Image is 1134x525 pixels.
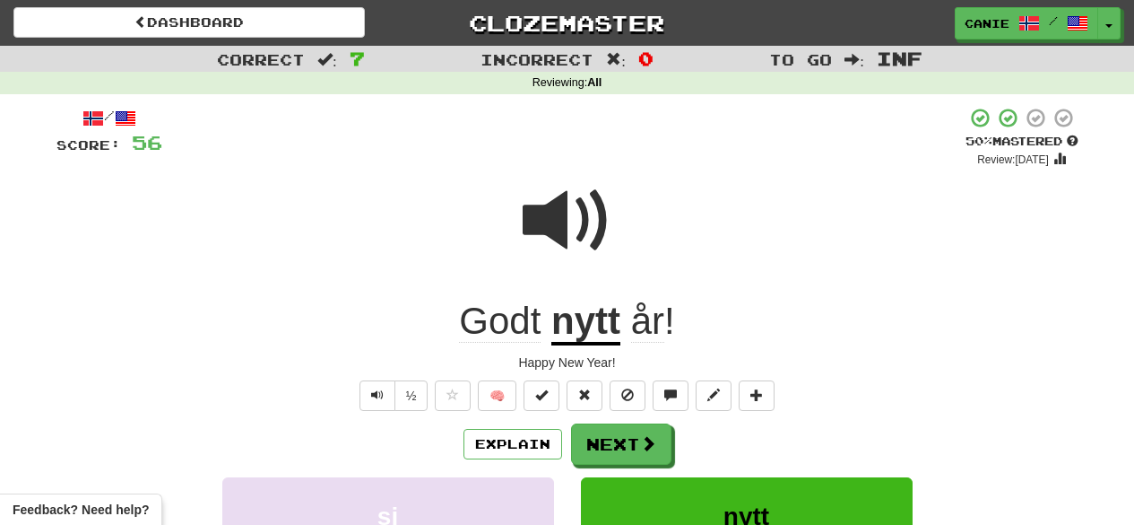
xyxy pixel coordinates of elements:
[359,381,395,411] button: Play sentence audio (ctl+space)
[965,134,992,148] span: 50 %
[587,76,602,89] strong: All
[844,52,864,67] span: :
[606,52,626,67] span: :
[696,381,731,411] button: Edit sentence (alt+d)
[56,354,1078,372] div: Happy New Year!
[13,501,149,519] span: Open feedback widget
[13,7,365,38] a: Dashboard
[435,381,471,411] button: Favorite sentence (alt+f)
[653,381,688,411] button: Discuss sentence (alt+u)
[217,50,305,68] span: Correct
[1049,14,1058,27] span: /
[480,50,593,68] span: Incorrect
[977,153,1049,166] small: Review: [DATE]
[56,107,162,129] div: /
[877,48,922,69] span: Inf
[739,381,775,411] button: Add to collection (alt+a)
[638,48,654,69] span: 0
[394,381,428,411] button: ½
[459,300,541,343] span: Godt
[392,7,743,39] a: Clozemaster
[610,381,645,411] button: Ignore sentence (alt+i)
[571,424,671,465] button: Next
[965,134,1078,150] div: Mastered
[524,381,559,411] button: Set this sentence to 100% Mastered (alt+m)
[350,48,365,69] span: 7
[478,381,516,411] button: 🧠
[317,52,337,67] span: :
[567,381,602,411] button: Reset to 0% Mastered (alt+r)
[56,137,121,153] span: Score:
[955,7,1098,39] a: Canie /
[631,300,664,343] span: år
[356,381,428,411] div: Text-to-speech controls
[769,50,832,68] span: To go
[551,300,620,346] u: nytt
[620,300,675,343] span: !
[463,429,562,459] button: Explain
[965,15,1009,31] span: Canie
[132,131,162,153] span: 56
